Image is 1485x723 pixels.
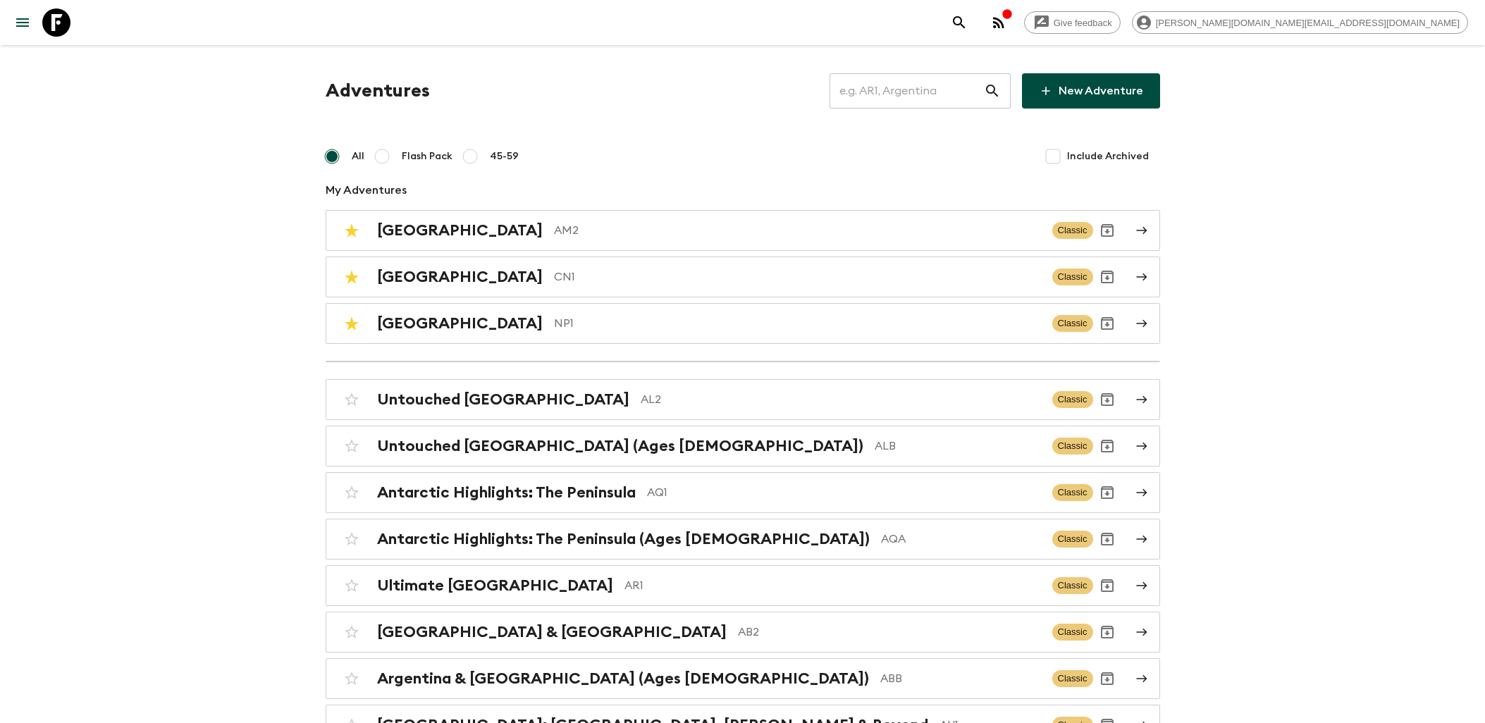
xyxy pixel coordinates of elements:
[1052,438,1093,455] span: Classic
[1093,385,1121,414] button: Archive
[945,8,973,37] button: search adventures
[402,149,452,163] span: Flash Pack
[1024,11,1121,34] a: Give feedback
[554,268,1041,285] p: CN1
[326,519,1160,560] a: Antarctic Highlights: The Peninsula (Ages [DEMOGRAPHIC_DATA])AQAClassicArchive
[377,623,727,641] h2: [GEOGRAPHIC_DATA] & [GEOGRAPHIC_DATA]
[830,71,984,111] input: e.g. AR1, Argentina
[1132,11,1468,34] div: [PERSON_NAME][DOMAIN_NAME][EMAIL_ADDRESS][DOMAIN_NAME]
[554,222,1041,239] p: AM2
[1093,432,1121,460] button: Archive
[377,576,613,595] h2: Ultimate [GEOGRAPHIC_DATA]
[326,182,1160,199] p: My Adventures
[377,437,863,455] h2: Untouched [GEOGRAPHIC_DATA] (Ages [DEMOGRAPHIC_DATA])
[1052,531,1093,548] span: Classic
[326,257,1160,297] a: [GEOGRAPHIC_DATA]CN1ClassicArchive
[1052,268,1093,285] span: Classic
[1052,222,1093,239] span: Classic
[1093,571,1121,600] button: Archive
[1093,309,1121,338] button: Archive
[647,484,1041,501] p: AQ1
[326,426,1160,466] a: Untouched [GEOGRAPHIC_DATA] (Ages [DEMOGRAPHIC_DATA])ALBClassicArchive
[1052,391,1093,408] span: Classic
[377,483,636,502] h2: Antarctic Highlights: The Peninsula
[1148,18,1467,28] span: [PERSON_NAME][DOMAIN_NAME][EMAIL_ADDRESS][DOMAIN_NAME]
[624,577,1041,594] p: AR1
[326,612,1160,653] a: [GEOGRAPHIC_DATA] & [GEOGRAPHIC_DATA]AB2ClassicArchive
[326,472,1160,513] a: Antarctic Highlights: The PeninsulaAQ1ClassicArchive
[1067,149,1149,163] span: Include Archived
[8,8,37,37] button: menu
[1093,618,1121,646] button: Archive
[326,210,1160,251] a: [GEOGRAPHIC_DATA]AM2ClassicArchive
[377,669,869,688] h2: Argentina & [GEOGRAPHIC_DATA] (Ages [DEMOGRAPHIC_DATA])
[1093,216,1121,245] button: Archive
[641,391,1041,408] p: AL2
[377,221,543,240] h2: [GEOGRAPHIC_DATA]
[1052,315,1093,332] span: Classic
[1093,525,1121,553] button: Archive
[880,670,1041,687] p: ABB
[1052,484,1093,501] span: Classic
[326,77,430,105] h1: Adventures
[377,390,629,409] h2: Untouched [GEOGRAPHIC_DATA]
[1052,670,1093,687] span: Classic
[326,303,1160,344] a: [GEOGRAPHIC_DATA]NP1ClassicArchive
[875,438,1041,455] p: ALB
[352,149,364,163] span: All
[377,268,543,286] h2: [GEOGRAPHIC_DATA]
[1093,263,1121,291] button: Archive
[1046,18,1120,28] span: Give feedback
[326,565,1160,606] a: Ultimate [GEOGRAPHIC_DATA]AR1ClassicArchive
[490,149,519,163] span: 45-59
[1093,665,1121,693] button: Archive
[554,315,1041,332] p: NP1
[377,530,870,548] h2: Antarctic Highlights: The Peninsula (Ages [DEMOGRAPHIC_DATA])
[1052,624,1093,641] span: Classic
[881,531,1041,548] p: AQA
[326,379,1160,420] a: Untouched [GEOGRAPHIC_DATA]AL2ClassicArchive
[377,314,543,333] h2: [GEOGRAPHIC_DATA]
[1093,478,1121,507] button: Archive
[326,658,1160,699] a: Argentina & [GEOGRAPHIC_DATA] (Ages [DEMOGRAPHIC_DATA])ABBClassicArchive
[738,624,1041,641] p: AB2
[1052,577,1093,594] span: Classic
[1022,73,1160,109] a: New Adventure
